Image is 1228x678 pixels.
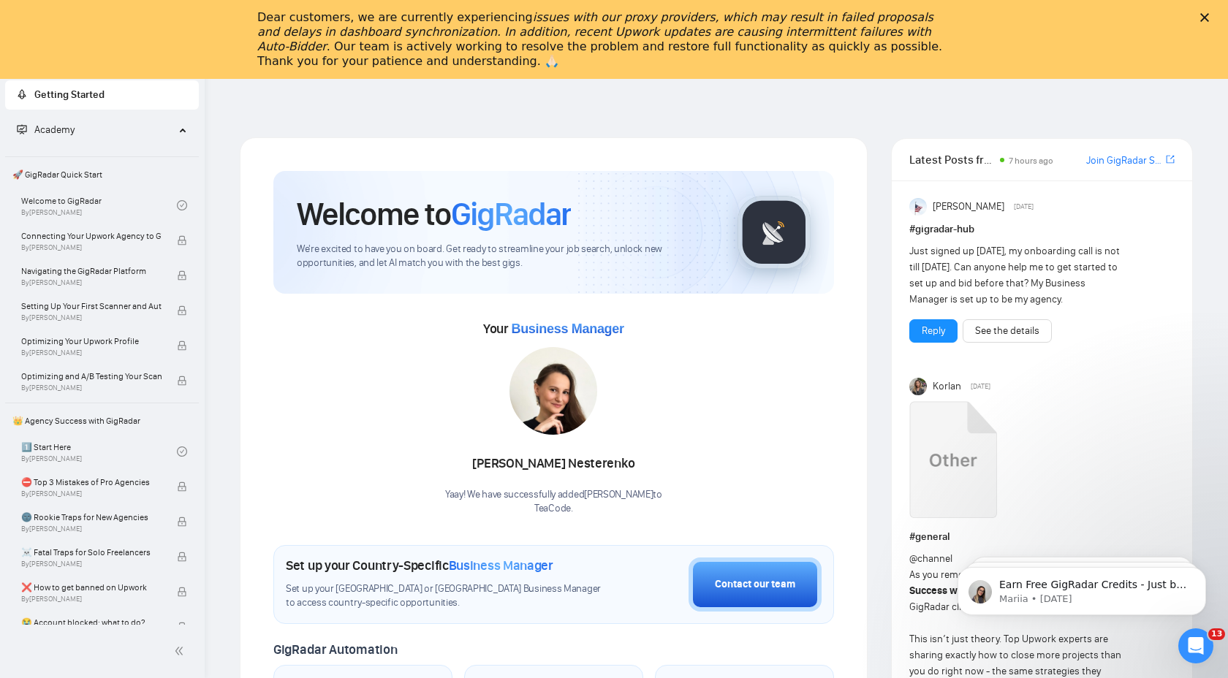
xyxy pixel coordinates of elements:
[177,517,187,527] span: lock
[1009,156,1053,166] span: 7 hours ago
[975,323,1039,339] a: See the details
[909,552,952,565] span: @channel
[177,622,187,632] span: lock
[21,313,162,322] span: By [PERSON_NAME]
[449,557,553,574] span: Business Manager
[963,319,1052,343] button: See the details
[177,200,187,210] span: check-circle
[21,525,162,533] span: By [PERSON_NAME]
[21,189,177,221] a: Welcome to GigRadarBy[PERSON_NAME]
[21,334,162,348] span: Optimizing Your Upwork Profile
[177,552,187,562] span: lock
[177,340,187,351] span: lock
[909,243,1122,308] div: Just signed up [DATE], my onboarding call is not till [DATE]. Can anyone help me to get started t...
[21,384,162,392] span: By [PERSON_NAME]
[34,123,75,136] span: Academy
[21,580,162,595] span: ❌ How to get banned on Upwork
[509,347,597,435] img: 1686860398317-65.jpg
[933,199,1004,215] span: [PERSON_NAME]
[909,221,1175,237] h1: # gigradar-hub
[297,243,714,270] span: We're excited to have you on board. Get ready to streamline your job search, unlock new opportuni...
[177,376,187,386] span: lock
[257,10,947,69] div: Dear customers, we are currently experiencing . Our team is actively working to resolve the probl...
[177,446,187,457] span: check-circle
[445,488,662,516] div: Yaay! We have successfully added [PERSON_NAME] to
[21,299,162,313] span: Setting Up Your First Scanner and Auto-Bidder
[174,644,189,658] span: double-left
[909,401,997,523] a: Upwork Success with GigRadar.mp4
[273,641,397,658] span: GigRadar Automation
[21,348,162,357] span: By [PERSON_NAME]
[909,198,927,216] img: Anisuzzaman Khan
[177,305,187,316] span: lock
[21,475,162,490] span: ⛔ Top 3 Mistakes of Pro Agencies
[177,235,187,245] span: lock
[21,490,162,498] span: By [PERSON_NAME]
[177,481,187,492] span: lock
[177,270,187,281] span: lock
[286,557,553,574] h1: Set up your Country-Specific
[1086,153,1163,169] a: Join GigRadar Slack Community
[971,380,990,393] span: [DATE]
[936,536,1228,639] iframe: Intercom notifications message
[445,452,662,476] div: [PERSON_NAME] Nesterenko
[7,160,197,189] span: 🚀 GigRadar Quick Start
[1014,200,1034,213] span: [DATE]
[21,264,162,278] span: Navigating the GigRadar Platform
[21,560,162,568] span: By [PERSON_NAME]
[909,529,1175,545] h1: # general
[445,502,662,516] p: TeaCode .
[17,123,75,136] span: Academy
[511,321,624,336] span: Business Manager
[1166,153,1175,167] a: export
[483,321,624,337] span: Your
[257,10,933,53] i: issues with our proxy providers, which may result in failed proposals and delays in dashboard syn...
[21,545,162,560] span: ☠️ Fatal Traps for Solo Freelancers
[1166,153,1175,165] span: export
[715,576,795,593] div: Contact our team
[922,323,945,339] a: Reply
[177,587,187,597] span: lock
[909,378,927,395] img: Korlan
[933,378,961,395] span: Korlan
[909,151,996,169] span: Latest Posts from the GigRadar Community
[21,510,162,525] span: 🌚 Rookie Traps for New Agencies
[17,124,27,134] span: fund-projection-screen
[689,557,822,612] button: Contact our team
[1178,628,1213,663] iframe: Intercom live chat
[738,196,811,269] img: gigradar-logo.png
[7,406,197,435] span: 👑 Agency Success with GigRadar
[21,369,162,384] span: Optimizing and A/B Testing Your Scanner for Better Results
[21,243,162,252] span: By [PERSON_NAME]
[909,319,958,343] button: Reply
[286,582,607,610] span: Set up your [GEOGRAPHIC_DATA] or [GEOGRAPHIC_DATA] Business Manager to access country-specific op...
[297,194,571,234] h1: Welcome to
[1208,628,1225,640] span: 13
[21,615,162,630] span: 😭 Account blocked: what to do?
[21,278,162,287] span: By [PERSON_NAME]
[21,435,177,468] a: 1️⃣ Start HereBy[PERSON_NAME]
[5,80,199,110] li: Getting Started
[451,194,571,234] span: GigRadar
[21,229,162,243] span: Connecting Your Upwork Agency to GigRadar
[17,89,27,99] span: rocket
[21,595,162,603] span: By [PERSON_NAME]
[34,88,105,101] span: Getting Started
[1200,13,1215,22] div: Close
